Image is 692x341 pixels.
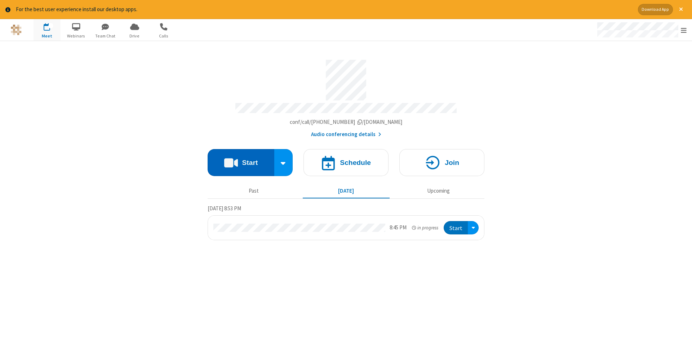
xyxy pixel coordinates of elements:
[208,204,484,240] section: Today's Meetings
[445,159,459,166] h4: Join
[303,184,390,198] button: [DATE]
[63,33,90,39] span: Webinars
[121,33,148,39] span: Drive
[210,184,297,198] button: Past
[290,118,403,126] button: Copy my meeting room linkCopy my meeting room link
[303,149,389,176] button: Schedule
[208,205,241,212] span: [DATE] 8:53 PM
[340,159,371,166] h4: Schedule
[92,33,119,39] span: Team Chat
[290,118,403,125] span: Copy my meeting room link
[242,159,258,166] h4: Start
[311,130,381,139] button: Audio conferencing details
[675,4,687,15] button: Close alert
[34,33,61,39] span: Meet
[208,149,274,176] button: Start
[412,224,438,231] em: in progress
[395,184,482,198] button: Upcoming
[150,33,177,39] span: Calls
[208,54,484,138] section: Account details
[444,221,468,234] button: Start
[468,221,479,234] div: Open menu
[16,5,633,14] div: For the best user experience install our desktop apps.
[399,149,484,176] button: Join
[3,19,30,41] button: Logo
[590,19,692,41] div: Open menu
[11,24,22,35] img: QA Selenium DO NOT DELETE OR CHANGE
[274,149,293,176] div: Start conference options
[390,224,407,232] div: 8:45 PM
[49,23,53,28] div: 1
[638,4,673,15] button: Download App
